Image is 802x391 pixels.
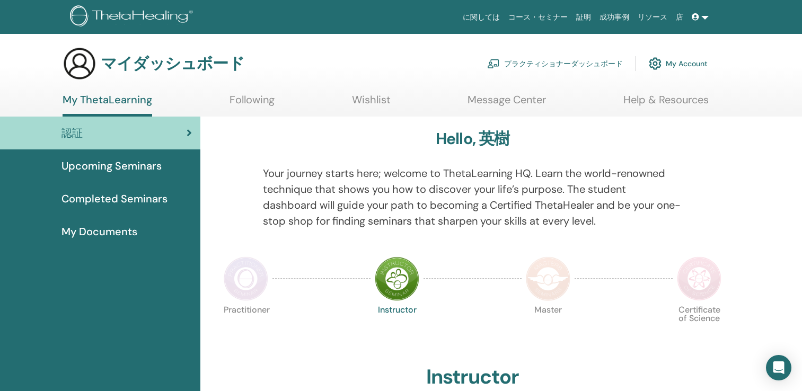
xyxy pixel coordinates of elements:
[504,59,623,68] font: プラクティショナーダッシュボード
[649,55,662,73] img: cog.svg
[666,59,708,68] font: My Account
[101,54,244,73] h3: マイダッシュボード
[649,52,708,75] a: My Account
[623,93,709,114] a: Help & Resources
[224,306,268,350] p: Practitioner
[633,7,672,27] a: リソース
[426,365,519,389] h2: Instructor
[572,7,595,27] a: 証明
[459,7,504,27] a: に関しては
[375,306,419,350] p: Instructor
[63,93,152,117] a: My ThetaLearning
[504,7,572,27] a: コース・セミナー
[63,47,96,81] img: generic-user-icon.jpg
[61,224,137,239] span: My Documents
[61,125,83,141] span: 認証
[487,59,500,68] img: chalkboard-teacher.svg
[230,93,275,114] a: Following
[677,306,721,350] p: Certificate of Science
[487,52,623,75] a: プラクティショナーダッシュボード
[61,158,162,174] span: Upcoming Seminars
[61,191,168,207] span: Completed Seminars
[436,129,510,148] h3: Hello, 英樹
[677,256,721,301] img: Certificate of Science
[352,93,391,114] a: Wishlist
[526,256,570,301] img: Master
[224,256,268,301] img: Practitioner
[766,355,791,380] div: インターコムメッセンジャーを開く
[263,165,682,229] p: Your journey starts here; welcome to ThetaLearning HQ. Learn the world-renowned technique that sh...
[468,93,546,114] a: Message Center
[595,7,633,27] a: 成功事例
[672,7,688,27] a: 店
[375,256,419,301] img: Instructor
[70,5,197,29] img: logo.png
[526,306,570,350] p: Master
